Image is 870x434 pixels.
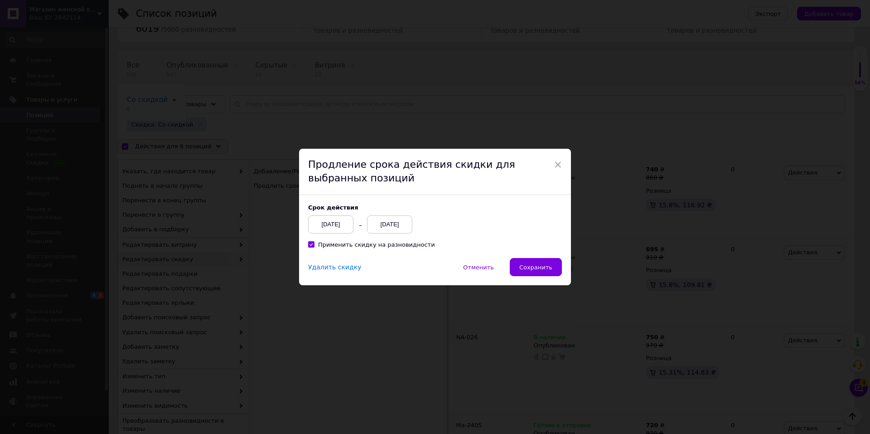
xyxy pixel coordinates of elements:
button: Сохранить [510,258,562,276]
span: Удалить скидку [308,263,361,271]
span: × [554,157,562,172]
span: Сохранить [519,264,552,271]
div: Применить скидку на разновидности [318,241,435,249]
div: [DATE] [308,215,353,234]
div: [DATE] [367,215,412,234]
button: Отменить [454,258,503,276]
span: Отменить [463,264,494,271]
label: Cрок действия [308,204,435,211]
span: Продление срока действия скидки для выбранных позиций [308,159,515,184]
